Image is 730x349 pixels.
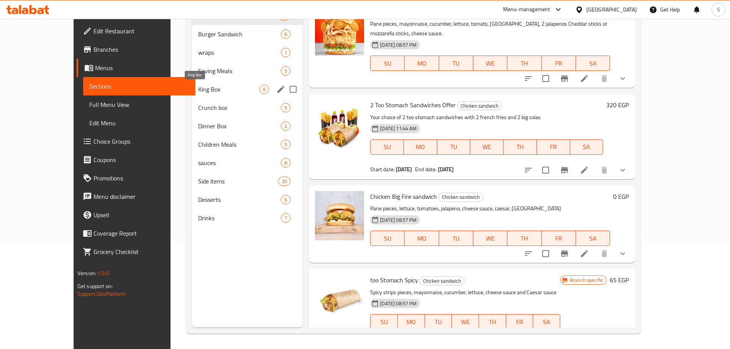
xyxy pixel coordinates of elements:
span: Promotions [94,174,189,183]
div: sauces8 [192,154,303,172]
span: TU [428,316,449,328]
button: delete [595,161,614,179]
span: 2 [281,123,290,130]
span: Upsell [94,210,189,220]
span: MO [408,233,436,244]
div: Drinks7 [192,209,303,227]
button: FR [542,56,576,71]
button: MO [404,139,437,155]
svg: Show Choices [618,165,627,175]
span: 20 [279,178,290,185]
a: Grocery Checklist [77,242,195,261]
div: items [281,29,290,39]
div: Drinks [198,213,281,223]
a: Promotions [77,169,195,187]
span: Children Meals [198,140,281,149]
span: TH [510,58,538,69]
span: WE [476,58,504,69]
span: SA [536,316,557,328]
div: Crunch box5 [192,98,303,117]
button: edit [275,84,287,95]
button: MO [405,231,439,246]
button: SA [570,139,604,155]
span: sauces [198,158,281,167]
span: Select to update [538,70,554,87]
a: Edit menu item [580,74,589,83]
span: MO [401,316,422,328]
span: 5 [281,104,290,111]
p: Spicy strips pieces, mayonnaise, cucumber, lettuce, cheese sauce and Caesar sauce [370,288,560,297]
span: 1.0.0 [97,268,109,278]
span: Chicken sandwich [420,277,464,285]
button: FR [537,139,570,155]
button: Branch-specific-item [555,244,574,263]
span: Chicken sandwich [439,193,483,202]
span: 8 [281,159,290,167]
div: items [281,121,290,131]
span: TH [482,316,503,328]
span: 6 [281,31,290,38]
span: 2 Too Stomach Sandwiches Offer [370,99,456,111]
div: Dinner Box2 [192,117,303,135]
img: too Stomach Spicy [315,275,364,324]
svg: Show Choices [618,249,627,258]
div: King Box6edit [192,80,303,98]
button: SU [370,314,398,329]
button: sort-choices [519,69,538,88]
img: Stomach Discovery sandwich [315,7,364,56]
span: Coverage Report [94,229,189,238]
button: SU [370,56,405,71]
div: items [281,140,290,149]
button: Branch-specific-item [555,69,574,88]
span: SU [374,58,402,69]
button: delete [595,244,614,263]
span: Edit Menu [89,118,189,128]
div: Side items [198,177,278,186]
a: Choice Groups [77,132,195,151]
span: Edit Restaurant [94,26,189,36]
button: TH [507,56,541,71]
span: King Box [198,85,259,94]
span: Choice Groups [94,137,189,146]
div: Chicken sandwich [420,276,464,285]
button: FR [506,314,533,329]
span: Grocery Checklist [94,247,189,256]
a: Coverage Report [77,224,195,242]
button: show more [614,244,632,263]
button: MO [398,314,425,329]
a: Menus [77,59,195,77]
button: SU [370,139,404,155]
button: SA [576,56,610,71]
span: 1 [281,49,290,56]
div: Saving Meals5 [192,62,303,80]
span: TU [440,141,468,152]
span: TH [507,141,534,152]
img: Chicken Big Fire sandwich [315,191,364,240]
button: WE [470,139,504,155]
span: [DATE] 08:57 PM [377,216,420,224]
a: Coupons [77,151,195,169]
span: WE [476,233,504,244]
button: TH [507,231,541,246]
button: FR [542,231,576,246]
span: FR [545,58,573,69]
span: Saving Meals [198,66,281,75]
span: SA [573,141,600,152]
span: Start date: [370,164,395,174]
div: wraps [198,48,281,57]
span: Dinner Box [198,121,281,131]
span: Branches [94,45,189,54]
span: MO [408,58,436,69]
div: items [281,213,290,223]
span: Get support on: [77,281,113,291]
a: Edit menu item [580,165,589,175]
span: [DATE] 11:44 AM [377,125,420,132]
span: TU [442,233,470,244]
span: Full Menu View [89,100,189,109]
div: Side items20 [192,172,303,190]
a: Edit menu item [580,249,589,258]
div: items [259,85,269,94]
span: MO [407,141,434,152]
span: WE [473,141,500,152]
button: show more [614,69,632,88]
